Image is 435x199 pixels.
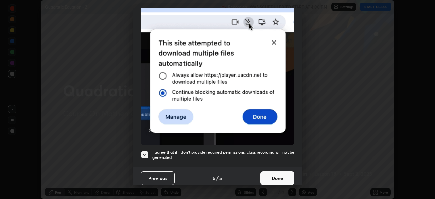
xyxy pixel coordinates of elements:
h4: / [216,175,219,182]
button: Previous [141,171,175,185]
h5: I agree that if I don't provide required permissions, class recording will not be generated [152,150,294,160]
button: Done [260,171,294,185]
h4: 5 [219,175,222,182]
h4: 5 [213,175,216,182]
